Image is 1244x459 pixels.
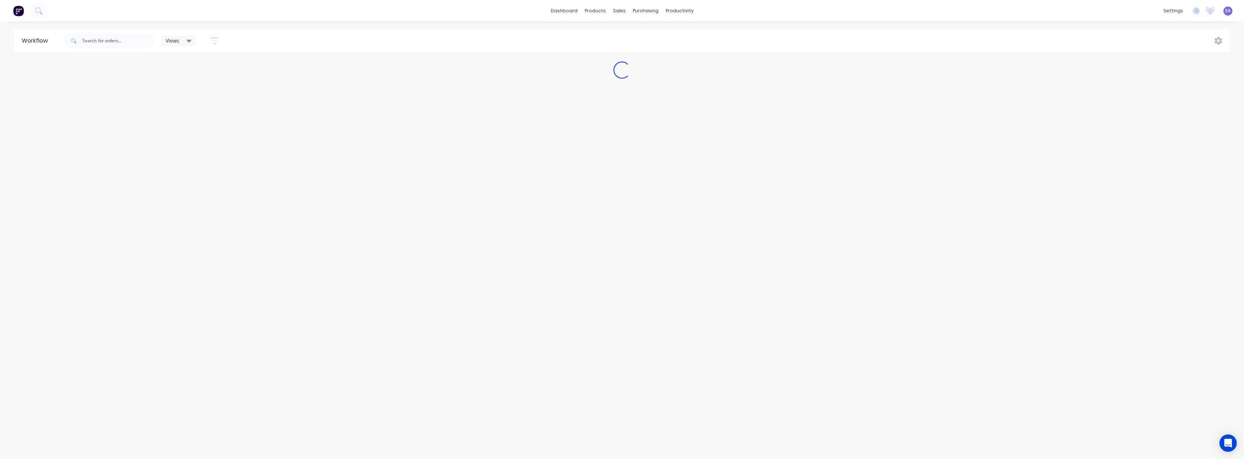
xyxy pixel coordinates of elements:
div: Workflow [22,36,51,45]
div: sales [609,5,629,16]
div: products [581,5,609,16]
a: dashboard [547,5,581,16]
span: EA [1225,8,1231,14]
input: Search for orders... [82,34,154,48]
span: Views [166,37,179,44]
div: Open Intercom Messenger [1219,434,1237,452]
div: settings [1160,5,1187,16]
img: Factory [13,5,24,16]
div: purchasing [629,5,662,16]
div: productivity [662,5,697,16]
